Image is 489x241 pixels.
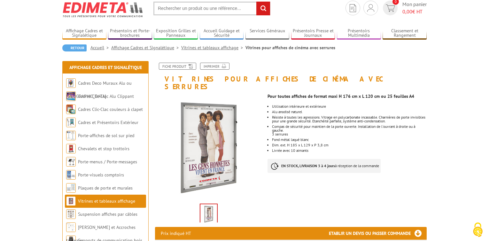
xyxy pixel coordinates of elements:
a: Accueil [90,45,111,51]
li: Alu anodisé naturel [272,110,427,114]
li: Livrée avec 10 aimants [272,149,427,152]
a: Affichage Cadres et Signalétique [111,45,181,51]
a: Présentoirs et Porte-brochures [108,28,152,39]
span: Mon panier [402,1,427,15]
strong: EN STOCK, LIVRAISON 3 à 4 jours [281,163,335,168]
a: Exposition Grilles et Panneaux [154,28,198,39]
li: Compas de sécurité pour maintien de la porte ouverte. Installation de l'ouvrant à droite ou à gau... [272,125,427,136]
img: Cadres Clic-Clac couleurs à clapet [66,105,76,114]
li: Fond métal laqué blanc [272,138,427,142]
h3: Etablir un devis ou passer commande [329,227,427,240]
img: devis rapide [367,4,374,12]
a: Fiche produit [159,63,196,70]
a: Suspension affiches par câbles [78,211,137,217]
img: devis rapide [350,4,356,12]
img: Cadres Deco Muraux Alu ou Bois [66,78,76,88]
img: vitrines_d_affichage_214518_1.jpg [155,94,263,201]
a: Porte-visuels comptoirs [78,172,124,178]
a: Affichage Cadres et Signalétique [62,28,106,39]
h1: Vitrines pour affiches de cinéma avec serrures [150,63,431,90]
a: Affichage Cadres et Signalétique [69,65,142,70]
span: 0,00 [402,8,412,15]
img: Cookies (fenêtre modale) [470,222,486,238]
img: Porte-visuels comptoirs [66,170,76,180]
a: Plaques de porte et murales [78,185,133,191]
a: Présentoirs Multimédia [337,28,381,39]
input: rechercher [256,2,270,15]
img: Plaques de porte et murales [66,183,76,193]
img: vitrines_d_affichage_214518_1.jpg [200,204,217,224]
li: Résiste à toutes les agressions. Vitrage en polycarbonate incassable. Charnières de porte invisib... [272,115,427,123]
a: Chevalets et stop trottoirs [78,146,129,152]
a: Cadres Clic-Clac couleurs à clapet [78,106,143,112]
a: Services Généraux [245,28,290,39]
a: Accueil Guidage et Sécurité [200,28,244,39]
img: Vitrines et tableaux affichage [66,196,76,206]
a: Présentoirs Presse et Journaux [291,28,335,39]
a: Cadres Deco Muraux Alu ou [GEOGRAPHIC_DATA] [66,80,132,99]
p: Pour toutes affiches de format maxi H 176 cm x L 120 cm ou 25 feuilles A4 [268,94,427,98]
a: Imprimer [200,63,229,70]
li: Vitrines pour affiches de cinéma avec serrures [245,44,335,51]
li: Dim. ext. H 185 x L 129 x P 3,8 cm [272,143,427,147]
a: Classement et Rangement [383,28,427,39]
li: Utilisation intérieure et extérieure [272,105,427,108]
a: devis rapide 0 Mon panier 0,00€ HT [381,1,427,15]
a: Retour [62,44,87,51]
img: Suspension affiches par câbles [66,209,76,219]
p: à réception de la commande [268,159,381,173]
a: Porte-menus / Porte-messages [78,159,137,165]
button: Cookies (fenêtre modale) [467,219,489,241]
span: € HT [402,8,427,15]
a: Vitrines et tableaux affichage [78,198,135,204]
input: Rechercher un produit ou une référence... [153,2,270,15]
a: Cadres et Présentoirs Extérieur [78,120,138,125]
p: Prix indiqué HT [161,227,191,240]
img: Porte-menus / Porte-messages [66,157,76,167]
img: devis rapide [386,4,395,12]
a: Porte-affiches de sol sur pied [78,133,134,138]
img: Porte-affiches de sol sur pied [66,131,76,140]
a: Vitrines et tableaux affichage [181,45,245,51]
img: Chevalets et stop trottoirs [66,144,76,153]
a: Cadres Clic-Clac Alu Clippant [78,93,134,99]
img: Cadres et Présentoirs Extérieur [66,118,76,127]
img: Cimaises et Accroches tableaux [66,222,76,232]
